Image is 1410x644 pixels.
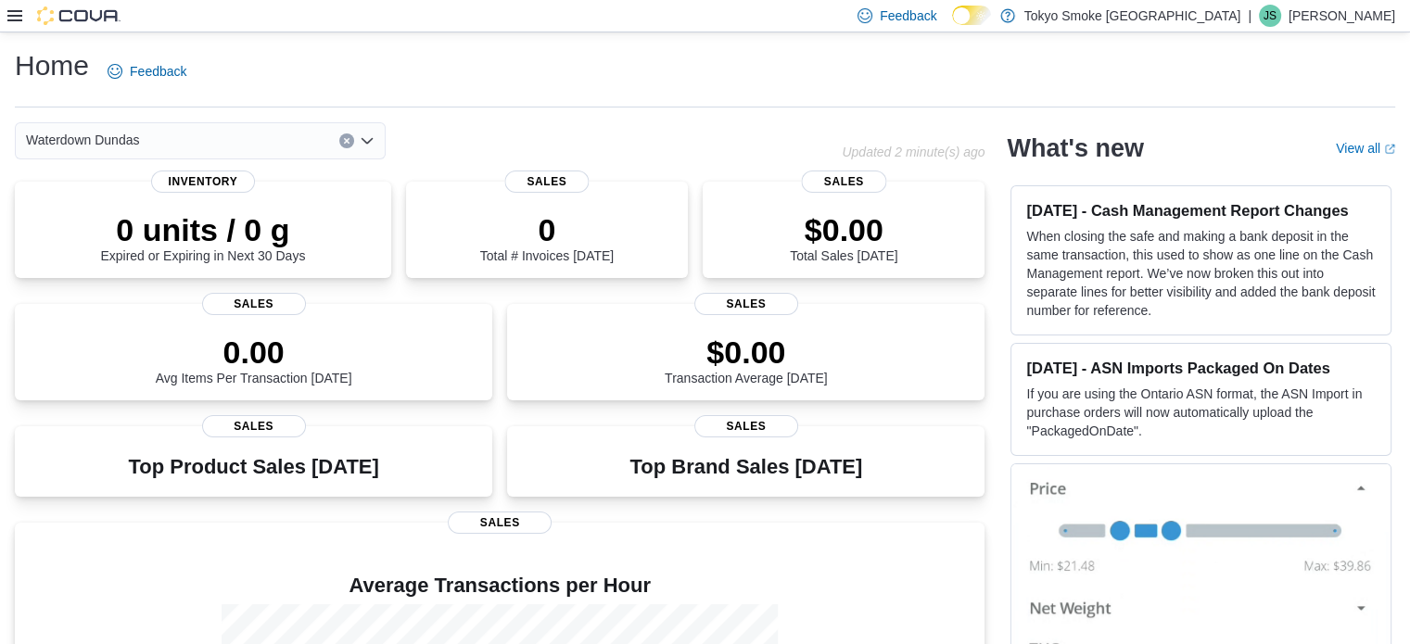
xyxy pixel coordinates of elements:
span: Waterdown Dundas [26,129,139,151]
button: Open list of options [360,133,375,148]
span: Sales [802,170,886,193]
div: Jess Sidhu [1259,5,1281,27]
p: 0 [480,211,614,248]
h3: [DATE] - ASN Imports Packaged On Dates [1026,359,1376,377]
img: Cova [37,6,121,25]
p: 0.00 [156,334,352,371]
div: Total # Invoices [DATE] [480,211,614,263]
span: Inventory [151,170,255,193]
a: View allExternal link [1336,141,1395,156]
p: $0.00 [790,211,897,248]
p: | [1248,5,1251,27]
div: Total Sales [DATE] [790,211,897,263]
p: Tokyo Smoke [GEOGRAPHIC_DATA] [1024,5,1241,27]
div: Expired or Expiring in Next 30 Days [100,211,305,263]
span: Dark Mode [952,25,953,26]
p: 0 units / 0 g [100,211,305,248]
span: Sales [694,293,798,315]
span: JS [1264,5,1277,27]
span: Feedback [880,6,936,25]
span: Sales [202,415,306,437]
a: Feedback [100,53,194,90]
div: Transaction Average [DATE] [665,334,828,385]
p: When closing the safe and making a bank deposit in the same transaction, this used to show as one... [1026,227,1376,320]
span: Sales [694,415,798,437]
h2: What's new [1007,133,1143,163]
h3: Top Product Sales [DATE] [128,456,378,478]
input: Dark Mode [952,6,991,25]
h3: Top Brand Sales [DATE] [629,456,862,478]
h1: Home [15,47,89,84]
span: Feedback [130,62,186,81]
p: If you are using the Ontario ASN format, the ASN Import in purchase orders will now automatically... [1026,385,1376,440]
span: Sales [504,170,589,193]
p: Updated 2 minute(s) ago [842,145,984,159]
h4: Average Transactions per Hour [30,575,970,597]
h3: [DATE] - Cash Management Report Changes [1026,201,1376,220]
span: Sales [202,293,306,315]
span: Sales [448,511,552,534]
div: Avg Items Per Transaction [DATE] [156,334,352,385]
svg: External link [1384,144,1395,155]
button: Clear input [339,133,354,148]
p: $0.00 [665,334,828,371]
p: [PERSON_NAME] [1289,5,1395,27]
